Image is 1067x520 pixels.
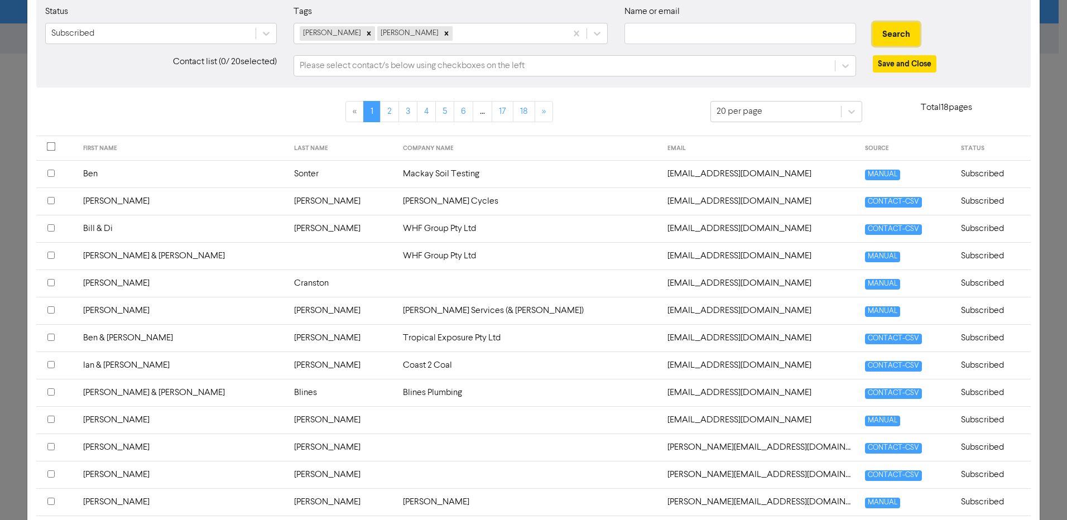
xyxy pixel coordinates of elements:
[865,388,922,399] span: CONTACT-CSV
[76,242,287,269] td: [PERSON_NAME] & [PERSON_NAME]
[492,101,513,122] a: Page 17
[954,297,1031,324] td: Subscribed
[45,5,68,18] label: Status
[661,136,858,161] th: EMAIL
[76,379,287,406] td: [PERSON_NAME] & [PERSON_NAME]
[954,160,1031,187] td: Subscribed
[661,352,858,379] td: c2coal@bigpond.net.au
[954,488,1031,516] td: Subscribed
[865,443,922,454] span: CONTACT-CSV
[300,26,363,41] div: [PERSON_NAME]
[661,215,858,242] td: billfrier@whfgroup.com.au
[954,406,1031,434] td: Subscribed
[661,434,858,461] td: kate@inspirebusinessservices.com.au
[287,160,396,187] td: Sonter
[380,101,399,122] a: Page 2
[661,242,858,269] td: kaitlynfrier@whfgroup.com.au
[954,324,1031,352] td: Subscribed
[865,361,922,372] span: CONTACT-CSV
[287,379,396,406] td: Blines
[661,488,858,516] td: adam@joycemechanical.com
[865,306,900,317] span: MANUAL
[661,187,858,215] td: evan@corrycycles.com.au
[954,461,1031,488] td: Subscribed
[661,379,858,406] td: danblines@hotmail.com
[287,324,396,352] td: [PERSON_NAME]
[287,434,396,461] td: [PERSON_NAME]
[865,197,922,208] span: CONTACT-CSV
[661,297,858,324] td: clinton@smithservicesptyltd.com.au
[865,498,900,508] span: MANUAL
[865,170,900,180] span: MANUAL
[396,379,661,406] td: Blines Plumbing
[294,5,312,18] label: Tags
[865,416,900,426] span: MANUAL
[287,187,396,215] td: [PERSON_NAME]
[76,352,287,379] td: Ian & [PERSON_NAME]
[37,55,285,76] div: Contact list ( 0 / 20 selected)
[661,461,858,488] td: richard@inspirebusinessservices.com.au
[954,352,1031,379] td: Subscribed
[287,136,396,161] th: LAST NAME
[76,406,287,434] td: [PERSON_NAME]
[954,187,1031,215] td: Subscribed
[76,488,287,516] td: [PERSON_NAME]
[417,101,436,122] a: Page 4
[377,26,440,41] div: [PERSON_NAME]
[396,215,661,242] td: WHF Group Pty Ltd
[396,242,661,269] td: WHF Group Pty Ltd
[287,406,396,434] td: [PERSON_NAME]
[396,352,661,379] td: Coast 2 Coal
[624,5,680,18] label: Name or email
[513,101,535,122] a: Page 18
[76,434,287,461] td: [PERSON_NAME]
[865,279,900,290] span: MANUAL
[954,434,1031,461] td: Subscribed
[287,269,396,297] td: Cranston
[954,379,1031,406] td: Subscribed
[363,101,381,122] a: Page 1 is your current page
[661,160,858,187] td: ben.j.sonter@hotmail.com
[1011,466,1067,520] iframe: Chat Widget
[76,160,287,187] td: Ben
[858,136,954,161] th: SOURCE
[873,55,936,73] button: Save and Close
[396,136,661,161] th: COMPANY NAME
[661,406,858,434] td: dnfearthmoving@gmail.com
[76,187,287,215] td: [PERSON_NAME]
[287,488,396,516] td: [PERSON_NAME]
[865,334,922,344] span: CONTACT-CSV
[661,269,858,297] td: wjcranston76@gmail.com
[398,101,417,122] a: Page 3
[76,136,287,161] th: FIRST NAME
[862,101,1031,114] p: Total 18 pages
[954,136,1031,161] th: STATUS
[287,215,396,242] td: [PERSON_NAME]
[76,269,287,297] td: [PERSON_NAME]
[76,215,287,242] td: Bill & Di
[287,461,396,488] td: [PERSON_NAME]
[661,324,858,352] td: ben@tropicalexposure.com.au
[76,297,287,324] td: [PERSON_NAME]
[954,242,1031,269] td: Subscribed
[396,324,661,352] td: Tropical Exposure Pty Ltd
[396,488,661,516] td: [PERSON_NAME]
[954,215,1031,242] td: Subscribed
[300,59,525,73] div: Please select contact/s below using checkboxes on the left
[535,101,553,122] a: »
[287,297,396,324] td: [PERSON_NAME]
[76,461,287,488] td: [PERSON_NAME]
[454,101,473,122] a: Page 6
[76,324,287,352] td: Ben & [PERSON_NAME]
[954,269,1031,297] td: Subscribed
[865,470,922,481] span: CONTACT-CSV
[435,101,454,122] a: Page 5
[717,105,762,118] div: 20 per page
[396,160,661,187] td: Mackay Soil Testing
[873,22,920,46] button: Search
[865,224,922,235] span: CONTACT-CSV
[865,252,900,262] span: MANUAL
[396,297,661,324] td: [PERSON_NAME] Services (& [PERSON_NAME])
[287,352,396,379] td: [PERSON_NAME]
